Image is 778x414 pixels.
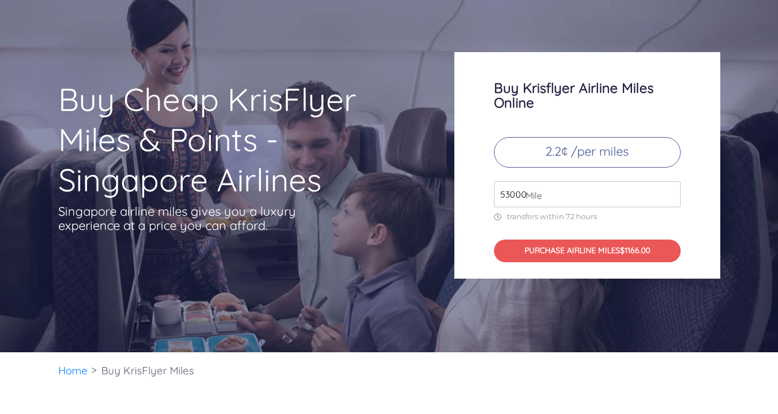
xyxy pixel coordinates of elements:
[494,137,681,168] p: 2.2¢ /per miles
[58,364,88,377] a: Home
[494,212,681,221] p: transfers within 72 hours
[494,80,681,110] h3: Buy Krisflyer Airline Miles Online
[494,240,681,263] button: PURCHASE AIRLINE MILES$1166.00
[620,245,650,255] span: $1166.00
[58,79,410,200] h1: Buy Cheap KrisFlyer Miles & Points - Singapore Airlines
[520,189,542,202] span: Mile
[96,352,200,389] li: Buy KrisFlyer Miles
[58,204,313,233] p: Singapore airline miles gives you a luxury experience at a price you can afford.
